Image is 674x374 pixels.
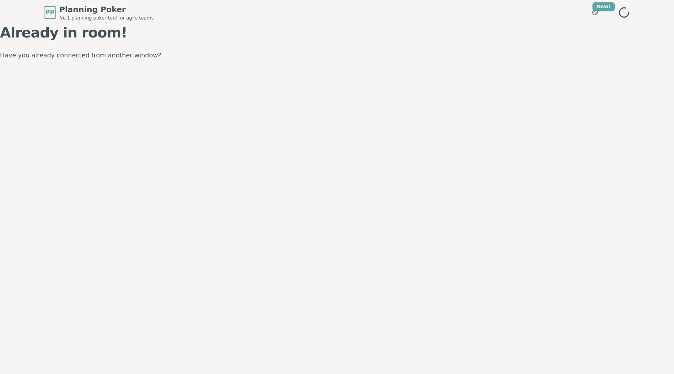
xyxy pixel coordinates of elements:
div: New! [592,2,615,11]
span: No.1 planning poker tool for agile teams [59,15,154,21]
button: New! [588,5,602,20]
span: PP [45,8,54,17]
a: PPPlanning PokerNo.1 planning poker tool for agile teams [44,4,154,21]
span: Planning Poker [59,4,154,15]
